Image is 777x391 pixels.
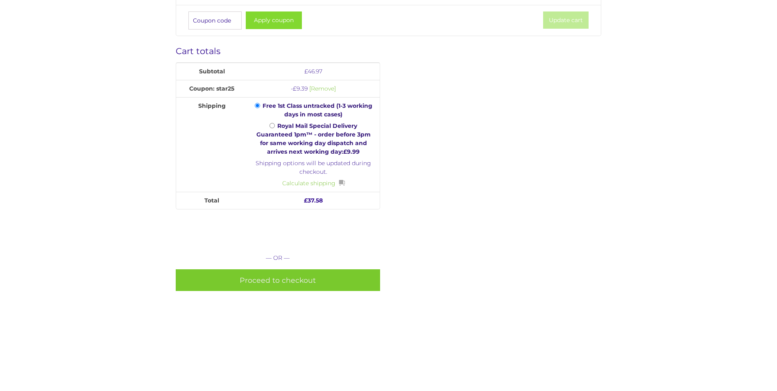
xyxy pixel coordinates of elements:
bdi: 37.58 [304,197,323,204]
span: £ [304,68,308,75]
th: Total [176,192,247,209]
span: £ [293,85,297,92]
bdi: 9.99 [343,148,360,155]
td: - [247,80,380,97]
th: Coupon: star25 [176,80,247,97]
input: Coupon code [188,11,242,30]
p: Shipping options will be updated during checkout. [251,159,376,176]
a: Calculate shipping [282,179,345,188]
a: Proceed to checkout [176,269,380,291]
span: £ [304,197,308,204]
p: — OR — [176,253,380,263]
h2: Cart totals [176,46,380,56]
span: £ [343,148,347,155]
span: 9.39 [293,85,308,92]
label: Royal Mail Special Delivery Guaranteed 1pm™ - order before 3pm for same working day dispatch and ... [256,122,371,155]
th: Shipping [176,97,247,192]
button: Apply coupon [246,11,302,29]
th: Subtotal [176,63,247,80]
iframe: Secure payment button frame [176,226,380,244]
bdi: 46.97 [304,68,322,75]
a: [Remove] [309,85,336,92]
button: Update cart [543,11,589,29]
label: Free 1st Class untracked (1-3 working days in most cases) [263,102,372,118]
